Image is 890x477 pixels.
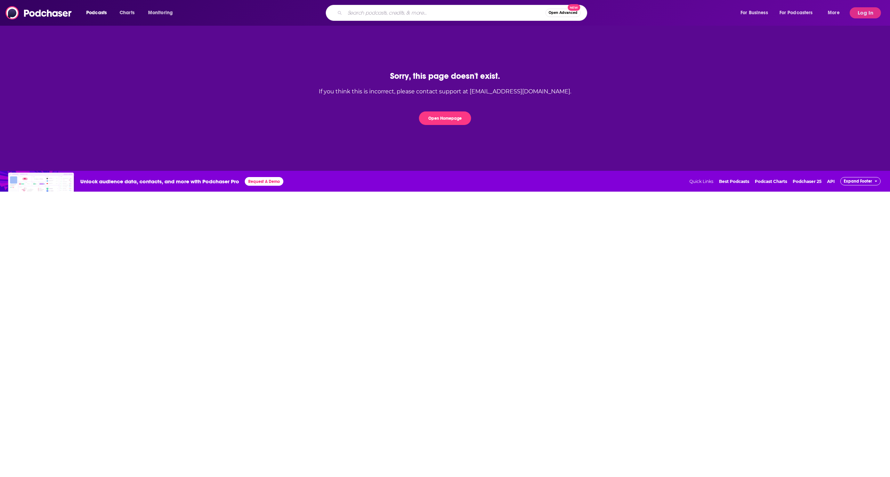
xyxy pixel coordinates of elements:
[80,178,239,185] span: Unlock audience data, contacts, and more with Podchaser Pro
[775,7,823,18] button: open menu
[549,11,577,15] span: Open Advanced
[779,8,813,18] span: For Podcasters
[245,177,283,186] button: Request A Demo
[120,8,135,18] span: Charts
[319,71,571,81] div: Sorry, this page doesn't exist.
[86,8,107,18] span: Podcasts
[755,179,787,184] a: Podcast Charts
[115,7,139,18] a: Charts
[719,179,749,184] a: Best Podcasts
[568,4,580,11] span: New
[823,7,848,18] button: open menu
[827,179,835,184] a: API
[840,177,881,185] button: Expand Footer
[850,7,881,18] button: Log In
[319,88,571,95] div: If you think this is incorrect, please contact support at [EMAIL_ADDRESS][DOMAIN_NAME].
[419,111,471,125] button: Open Homepage
[741,8,768,18] span: For Business
[345,7,545,18] input: Search podcasts, credits, & more...
[143,7,182,18] button: open menu
[844,179,872,184] span: Expand Footer
[736,7,777,18] button: open menu
[8,173,75,192] img: Insights visual
[81,7,116,18] button: open menu
[828,8,840,18] span: More
[689,179,713,184] span: Quick Links
[793,179,822,184] a: Podchaser 25
[6,6,72,19] img: Podchaser - Follow, Share and Rate Podcasts
[148,8,173,18] span: Monitoring
[332,5,594,21] div: Search podcasts, credits, & more...
[545,9,581,17] button: Open AdvancedNew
